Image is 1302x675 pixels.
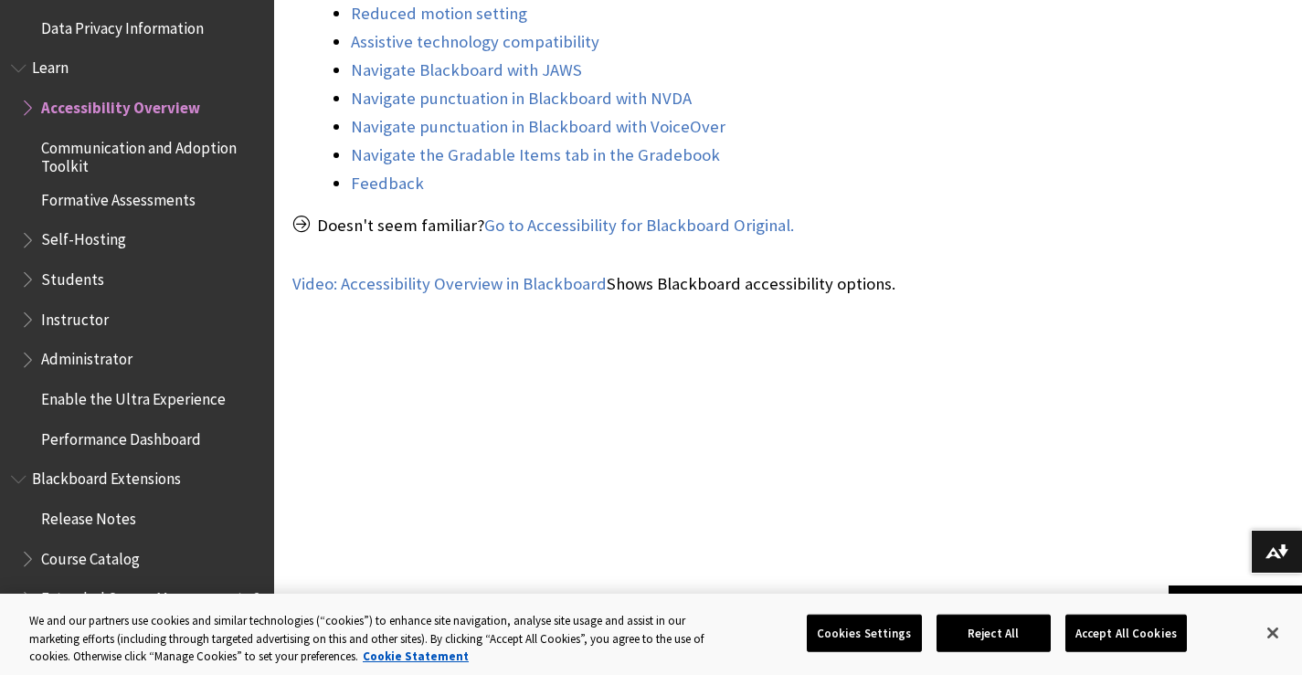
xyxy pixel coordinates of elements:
[41,225,126,249] span: Self-Hosting
[41,264,104,289] span: Students
[363,649,469,664] a: More information about your privacy, opens in a new tab
[29,612,716,666] div: We and our partners use cookies and similar technologies (“cookies”) to enhance site navigation, ...
[41,424,201,448] span: Performance Dashboard
[41,344,132,369] span: Administrator
[41,185,196,209] span: Formative Assessments
[41,384,226,408] span: Enable the Ultra Experience
[41,92,200,117] span: Accessibility Overview
[351,88,692,110] a: Navigate punctuation in Blackboard with NVDA
[1169,585,1302,619] a: Back to top
[292,272,1013,296] p: Shows Blackboard accessibility options.
[41,304,109,329] span: Instructor
[292,214,1013,237] p: Doesn't seem familiar?
[41,584,260,608] span: Extended Course Management v2
[1065,614,1187,652] button: Accept All Cookies
[351,173,424,195] a: Feedback
[41,13,204,37] span: Data Privacy Information
[11,53,263,455] nav: Book outline for Blackboard Learn Help
[807,614,922,652] button: Cookies Settings
[41,503,136,528] span: Release Notes
[351,144,720,166] a: Navigate the Gradable Items tab in the Gradebook
[1253,613,1293,653] button: Close
[351,31,599,53] a: Assistive technology compatibility
[32,464,181,489] span: Blackboard Extensions
[351,116,725,138] a: Navigate punctuation in Blackboard with VoiceOver
[351,59,582,81] a: Navigate Blackboard with JAWS
[292,273,607,295] a: Video: Accessibility Overview in Blackboard
[351,3,527,25] a: Reduced motion setting
[32,53,69,78] span: Learn
[41,543,140,568] span: Course Catalog
[41,132,261,175] span: Communication and Adoption Toolkit
[937,614,1051,652] button: Reject All
[484,215,794,237] a: Go to Accessibility for Blackboard Original.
